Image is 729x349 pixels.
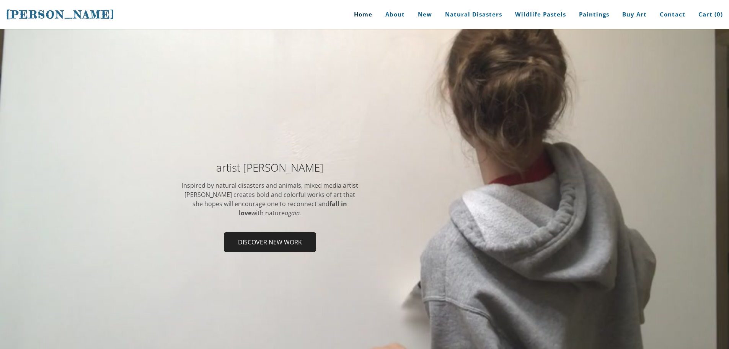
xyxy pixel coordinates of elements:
em: again. [285,209,301,217]
div: Inspired by natural disasters and animals, mixed media artist [PERSON_NAME] ​creates bold and col... [181,181,359,218]
h2: artist [PERSON_NAME] [181,162,359,173]
a: Discover new work [224,232,316,252]
span: [PERSON_NAME] [6,8,115,21]
span: Discover new work [225,233,315,251]
span: 0 [717,10,721,18]
a: [PERSON_NAME] [6,7,115,22]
